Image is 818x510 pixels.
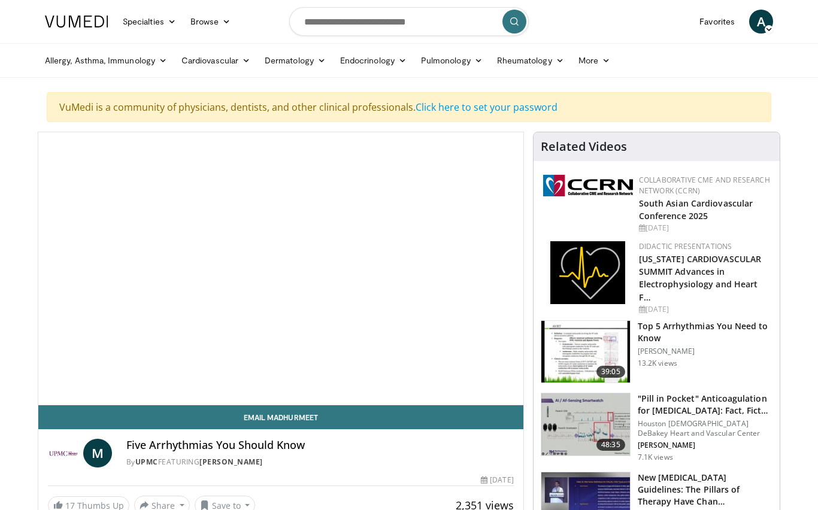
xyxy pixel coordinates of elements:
a: 48:35 "Pill in Pocket" Anticoagulation for [MEDICAL_DATA]: Fact, Fict… Houston [DEMOGRAPHIC_DATA]... [541,393,772,462]
span: 48:35 [596,439,625,451]
a: South Asian Cardiovascular Conference 2025 [639,198,753,221]
img: UPMC [48,439,78,467]
img: e6be7ba5-423f-4f4d-9fbf-6050eac7a348.150x105_q85_crop-smart_upscale.jpg [541,321,630,383]
a: UPMC [135,457,158,467]
h3: "Pill in Pocket" Anticoagulation for [MEDICAL_DATA]: Fact, Fict… [638,393,772,417]
span: 39:05 [596,366,625,378]
a: Click here to set your password [416,101,558,114]
p: 13.2K views [638,359,677,368]
img: a04ee3ba-8487-4636-b0fb-5e8d268f3737.png.150x105_q85_autocrop_double_scale_upscale_version-0.2.png [543,175,633,196]
a: Favorites [692,10,742,34]
div: [DATE] [639,304,770,315]
p: [PERSON_NAME] [638,441,772,450]
a: Rheumatology [490,48,571,72]
input: Search topics, interventions [289,7,529,36]
a: [PERSON_NAME] [199,457,263,467]
a: Dermatology [257,48,333,72]
h4: Five Arrhythmias You Should Know [126,439,514,452]
p: Houston [DEMOGRAPHIC_DATA] DeBakey Heart and Vascular Center [638,419,772,438]
a: M [83,439,112,467]
div: By FEATURING [126,457,514,467]
a: Pulmonology [414,48,490,72]
h3: New [MEDICAL_DATA] Guidelines: The Pillars of Therapy Have Chan… [638,472,772,508]
a: Specialties [116,10,183,34]
a: Browse [183,10,238,34]
h3: Top 5 Arrhythmias You Need to Know [638,320,772,344]
img: 761a0ce7-eca0-427b-8d3f-7d308ac2ea7e.150x105_q85_crop-smart_upscale.jpg [541,393,630,456]
p: [PERSON_NAME] [638,347,772,356]
div: VuMedi is a community of physicians, dentists, and other clinical professionals. [47,92,771,122]
a: 39:05 Top 5 Arrhythmias You Need to Know [PERSON_NAME] 13.2K views [541,320,772,384]
a: [US_STATE] CARDIOVASCULAR SUMMIT Advances in Electrophysiology and Heart F… [639,253,762,302]
div: [DATE] [481,475,513,485]
a: Collaborative CME and Research Network (CCRN) [639,175,770,196]
div: Didactic Presentations [639,241,770,252]
a: Cardiovascular [174,48,257,72]
a: Email Madhurmeet [38,405,523,429]
video-js: Video Player [38,132,523,405]
a: Allergy, Asthma, Immunology [38,48,174,72]
a: Endocrinology [333,48,414,72]
p: 7.1K views [638,453,673,462]
img: VuMedi Logo [45,16,108,28]
div: [DATE] [639,223,770,233]
h4: Related Videos [541,139,627,154]
a: More [571,48,617,72]
img: 1860aa7a-ba06-47e3-81a4-3dc728c2b4cf.png.150x105_q85_autocrop_double_scale_upscale_version-0.2.png [550,241,625,304]
a: A [749,10,773,34]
